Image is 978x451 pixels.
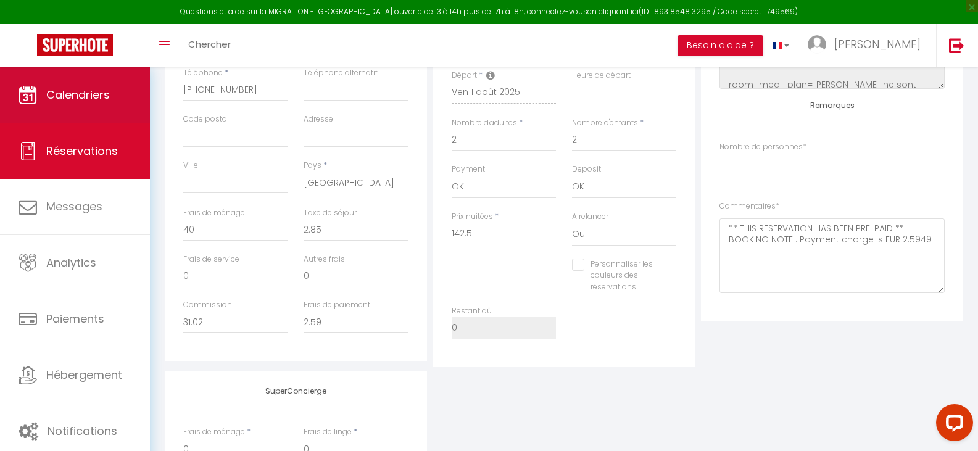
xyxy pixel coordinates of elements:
label: Restant dû [452,305,492,317]
label: Nombre d'adultes [452,117,517,129]
label: Frais de paiement [304,299,370,311]
label: Frais de service [183,254,239,265]
span: Réservations [46,143,118,159]
iframe: LiveChat chat widget [926,399,978,451]
label: A relancer [572,211,608,223]
label: Personnaliser les couleurs des réservations [584,259,661,294]
label: Prix nuitées [452,211,493,223]
label: Ville [183,160,198,172]
span: Notifications [48,423,117,439]
label: Frais de ménage [183,207,245,219]
label: Nombre de personnes [719,141,806,153]
h4: SuperConcierge [183,387,408,395]
label: Nombre d'enfants [572,117,638,129]
span: Chercher [188,38,231,51]
label: Téléphone [183,67,223,79]
label: Adresse [304,114,333,125]
img: ... [808,35,826,54]
img: Super Booking [37,34,113,56]
label: Code postal [183,114,229,125]
a: en cliquant ici [587,6,639,17]
label: Frais de linge [304,426,352,438]
label: Deposit [572,163,601,175]
span: [PERSON_NAME] [834,36,921,52]
label: Pays [304,160,321,172]
h4: Remarques [719,101,945,110]
img: logout [949,38,964,53]
span: Messages [46,199,102,214]
span: Hébergement [46,367,122,383]
a: Chercher [179,24,240,67]
button: Besoin d'aide ? [678,35,763,56]
label: Frais de ménage [183,426,245,438]
span: Analytics [46,255,96,270]
label: Payment [452,163,485,175]
label: Autres frais [304,254,345,265]
span: Paiements [46,311,104,326]
label: Taxe de séjour [304,207,357,219]
a: ... [PERSON_NAME] [798,24,936,67]
label: Commission [183,299,232,311]
label: Commentaires [719,201,779,212]
span: Calendriers [46,87,110,102]
label: Heure de départ [572,70,631,81]
label: Téléphone alternatif [304,67,378,79]
label: Départ [452,70,477,81]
